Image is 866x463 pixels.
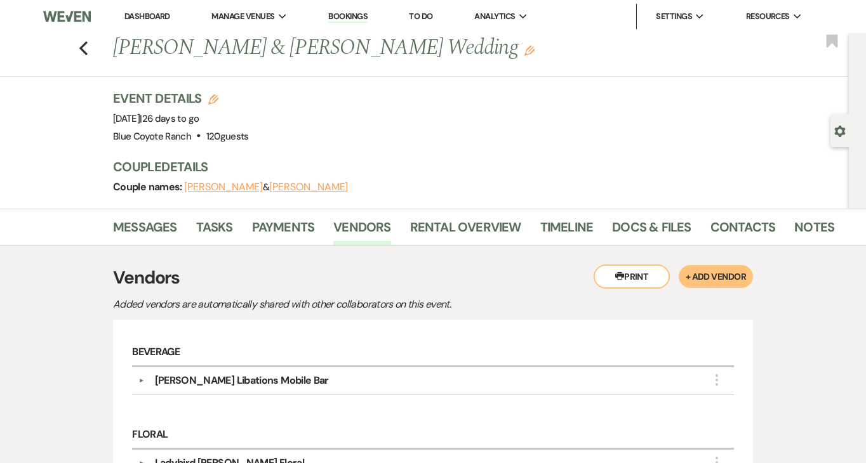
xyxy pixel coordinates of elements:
button: + Add Vendor [679,265,753,288]
button: [PERSON_NAME] [269,182,348,192]
button: Print [594,264,670,289]
button: Edit [524,44,535,56]
h3: Vendors [113,264,753,291]
h6: Beverage [132,339,734,367]
h1: [PERSON_NAME] & [PERSON_NAME] Wedding [113,33,682,63]
span: 120 guests [206,130,249,143]
a: Dashboard [124,11,170,22]
button: [PERSON_NAME] [184,182,263,192]
a: Contacts [710,217,776,245]
a: Tasks [196,217,233,245]
a: To Do [409,11,432,22]
a: Messages [113,217,177,245]
a: Rental Overview [410,217,521,245]
span: 26 days to go [142,112,199,125]
span: Analytics [474,10,515,23]
h6: Floral [132,422,734,450]
img: Weven Logo [43,3,91,30]
a: Bookings [328,11,368,23]
span: Settings [656,10,692,23]
button: Open lead details [834,124,846,136]
p: Added vendors are automatically shared with other collaborators on this event. [113,296,557,313]
a: Payments [252,217,315,245]
div: [PERSON_NAME] Libations Mobile Bar [155,373,329,388]
h3: Couple Details [113,158,824,176]
span: | [140,112,199,125]
span: Manage Venues [211,10,274,23]
a: Vendors [333,217,390,245]
a: Timeline [540,217,594,245]
span: & [184,181,348,193]
span: Blue Coyote Ranch [113,130,191,143]
span: Resources [746,10,790,23]
span: [DATE] [113,112,199,125]
button: ▼ [134,377,149,384]
a: Docs & Files [612,217,691,245]
a: Notes [794,217,834,245]
span: Couple names: [113,180,184,193]
h3: Event Details [113,89,249,107]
